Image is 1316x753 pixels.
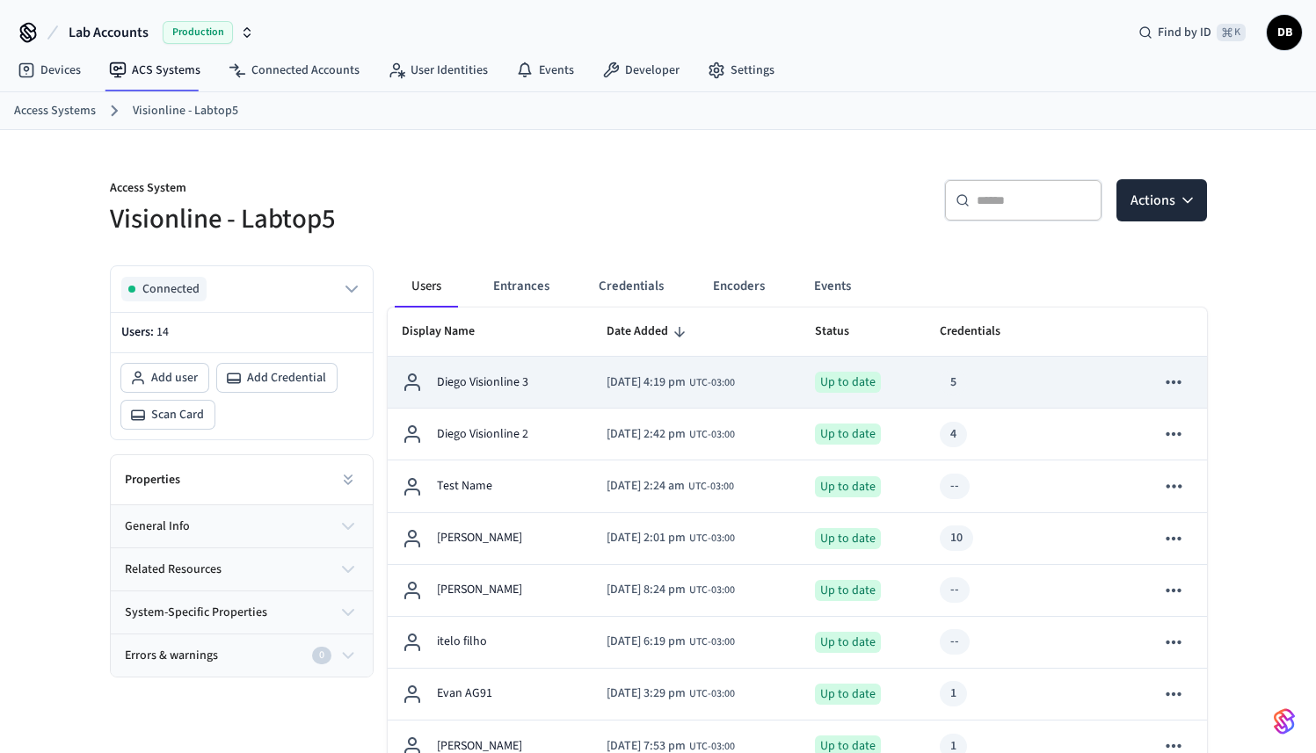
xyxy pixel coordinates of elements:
[689,531,735,547] span: UTC-03:00
[607,633,686,651] span: [DATE] 6:19 pm
[214,54,374,86] a: Connected Accounts
[217,364,337,392] button: Add Credential
[437,684,492,703] p: Evan AG91
[156,323,169,341] span: 14
[607,425,735,444] div: America/Fortaleza
[437,581,522,599] p: [PERSON_NAME]
[694,54,789,86] a: Settings
[111,591,373,634] button: system-specific properties
[588,54,694,86] a: Developer
[585,265,678,308] button: Credentials
[110,201,648,237] h5: Visionline - Labtop5
[607,318,691,345] span: Date Added
[607,581,686,599] span: [DATE] 8:24 pm
[125,561,222,579] span: related resources
[125,471,180,489] h2: Properties
[312,647,331,664] div: 0
[607,581,735,599] div: America/Fortaleza
[437,529,522,547] p: [PERSON_NAME]
[121,323,362,342] p: Users:
[815,476,881,497] div: Up to date
[437,373,528,392] p: Diego Visionline 3
[402,318,498,345] span: Display Name
[1217,24,1246,41] span: ⌘ K
[111,634,373,677] button: Errors & warnings0
[607,373,735,392] div: America/Fortaleza
[437,633,487,651] p: itelo filho
[950,684,956,703] div: 1
[815,528,881,549] div: Up to date
[437,477,492,496] p: Test Name
[815,318,872,345] span: Status
[689,686,735,702] span: UTC-03:00
[4,54,95,86] a: Devices
[1269,17,1300,48] span: DB
[1116,179,1207,221] button: Actions
[111,505,373,547] button: general info
[815,580,881,601] div: Up to date
[800,265,865,308] button: Events
[125,647,218,665] span: Errors & warnings
[95,54,214,86] a: ACS Systems
[607,684,686,703] span: [DATE] 3:29 pm
[151,406,204,424] span: Scan Card
[688,479,734,495] span: UTC-03:00
[815,684,881,705] div: Up to date
[374,54,502,86] a: User Identities
[121,277,362,301] button: Connected
[607,633,735,651] div: America/Fortaleza
[607,477,734,496] div: America/Fortaleza
[950,529,963,547] div: 10
[815,632,881,653] div: Up to date
[607,477,685,496] span: [DATE] 2:24 am
[1124,17,1260,48] div: Find by ID⌘ K
[502,54,588,86] a: Events
[950,633,959,651] div: --
[607,529,735,547] div: America/Fortaleza
[607,373,686,392] span: [DATE] 4:19 pm
[110,179,648,201] p: Access System
[689,634,735,650] span: UTC-03:00
[1274,707,1295,735] img: SeamLogoGradient.69752ec5.svg
[1267,15,1302,50] button: DB
[699,265,779,308] button: Encoders
[121,364,208,392] button: Add user
[142,280,200,298] span: Connected
[125,604,267,622] span: system-specific properties
[689,583,735,598] span: UTC-03:00
[14,102,96,120] a: Access Systems
[607,684,735,703] div: America/Fortaleza
[1158,24,1211,41] span: Find by ID
[950,425,956,444] div: 4
[950,373,956,392] div: 5
[121,401,214,429] button: Scan Card
[133,102,238,120] a: Visionline - Labtop5
[950,477,959,496] div: --
[151,369,198,387] span: Add user
[69,22,149,43] span: Lab Accounts
[607,529,686,547] span: [DATE] 2:01 pm
[950,581,959,599] div: --
[815,372,881,393] div: Up to date
[111,548,373,590] button: related resources
[125,518,190,536] span: general info
[689,375,735,391] span: UTC-03:00
[247,369,326,387] span: Add Credential
[689,427,735,443] span: UTC-03:00
[815,424,881,445] div: Up to date
[607,425,686,444] span: [DATE] 2:42 pm
[940,318,1023,345] span: Credentials
[479,265,563,308] button: Entrances
[437,425,528,444] p: Diego Visionline 2
[163,21,233,44] span: Production
[395,265,458,308] button: Users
